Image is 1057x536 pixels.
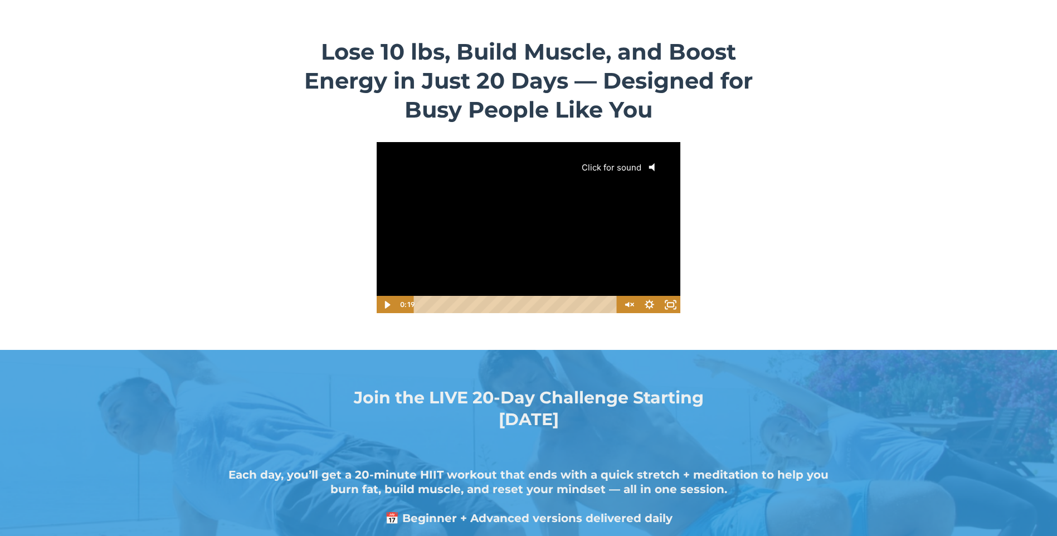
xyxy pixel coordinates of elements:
[639,296,660,314] button: Show settings menu
[422,296,612,314] div: Playbar
[376,296,397,314] button: Play Video
[617,296,639,314] button: Unmute
[228,468,829,496] strong: Each day, you’ll get a 20-minute HIIT workout that ends with a quick stretch + meditation to help...
[660,296,681,314] button: Fullscreen
[572,152,670,182] button: Click for sound
[304,38,753,123] span: Lose 10 lbs, Build Muscle, and Boost Energy in Just 20 Days — Designed for Busy People Like You
[573,162,641,173] span: Click for sound
[323,387,734,430] h2: Join the LIVE 20-Day Challenge Starting [DATE]
[385,511,673,525] strong: 📅 Beginner + Advanced versions delivered daily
